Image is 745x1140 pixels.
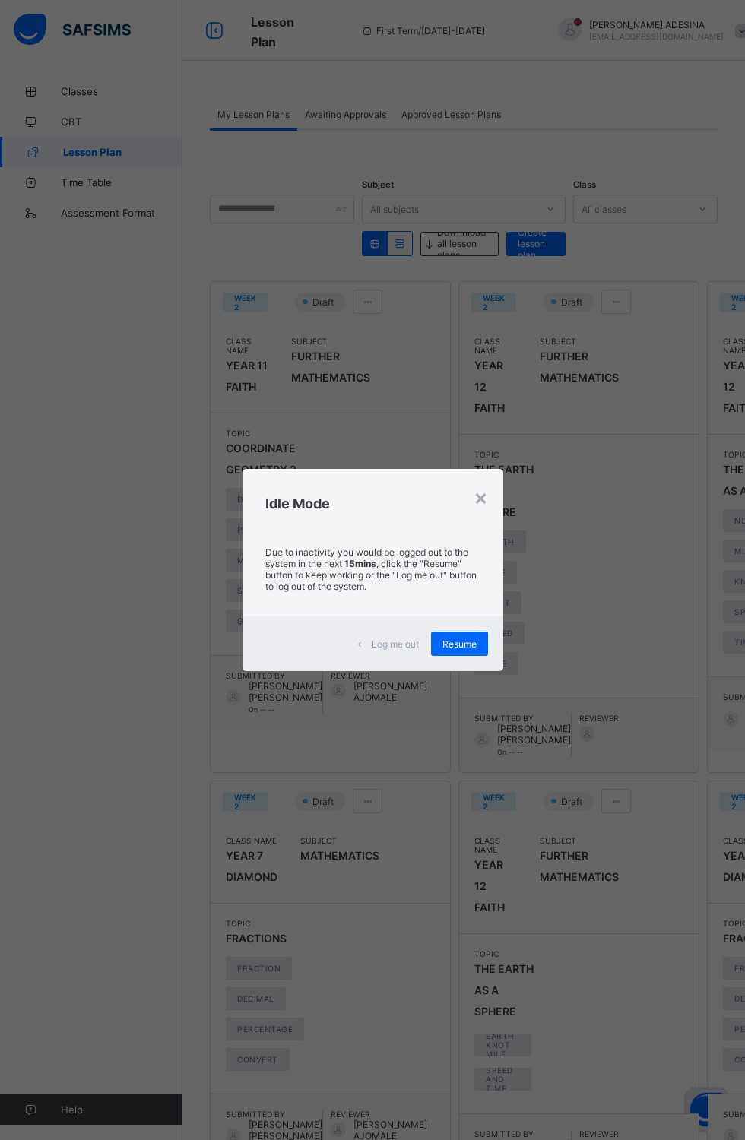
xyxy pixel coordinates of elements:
div: × [474,484,488,510]
span: Resume [442,638,477,650]
p: Due to inactivity you would be logged out to the system in the next , click the "Resume" button t... [265,546,480,592]
span: Log me out [372,638,419,650]
strong: 15mins [344,558,376,569]
h2: Idle Mode [265,496,480,511]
